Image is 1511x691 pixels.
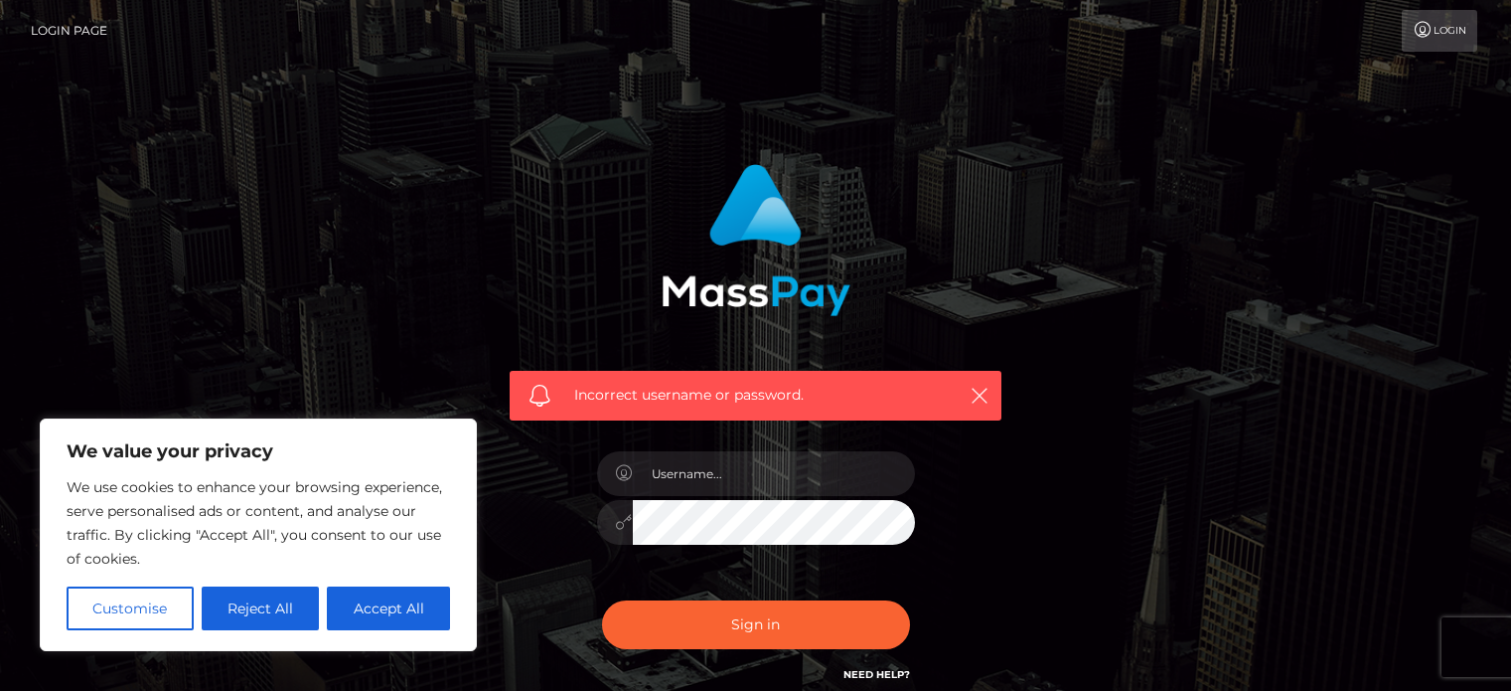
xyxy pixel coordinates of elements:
button: Sign in [602,601,910,649]
a: Need Help? [843,668,910,681]
button: Reject All [202,587,320,630]
div: We value your privacy [40,419,477,651]
p: We value your privacy [67,439,450,463]
button: Customise [67,587,194,630]
button: Accept All [327,587,450,630]
p: We use cookies to enhance your browsing experience, serve personalised ads or content, and analys... [67,475,450,571]
img: MassPay Login [662,164,850,316]
a: Login Page [31,10,107,52]
input: Username... [633,451,915,496]
span: Incorrect username or password. [574,385,937,406]
a: Login [1402,10,1477,52]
